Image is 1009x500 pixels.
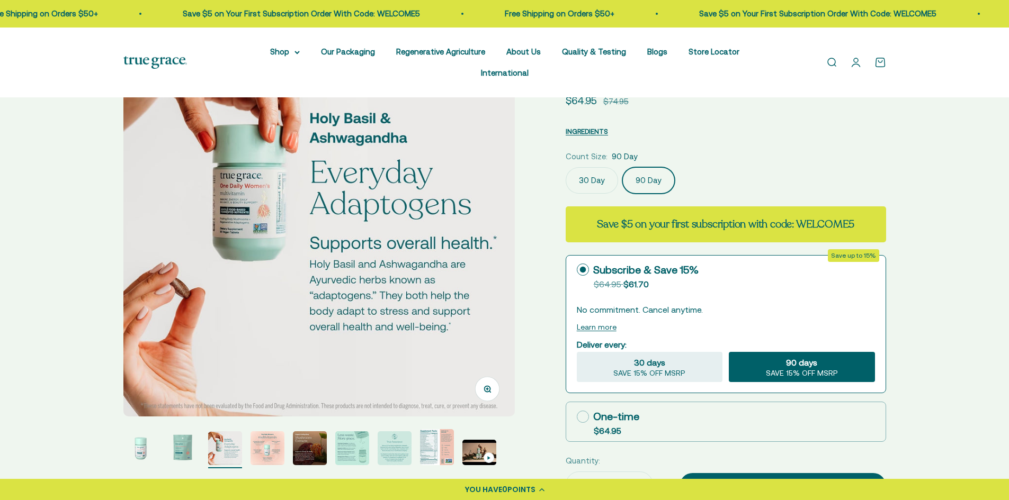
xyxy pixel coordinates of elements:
button: Go to item 7 [378,431,412,468]
span: 0 [502,484,507,495]
img: We select ingredients that play a concrete role in true health, and we include them at effective ... [166,431,200,465]
strong: Save $5 on your first subscription with code: WELCOME5 [597,217,854,231]
a: Quality & Testing [562,47,626,56]
button: Go to item 1 [123,431,157,468]
summary: Shop [270,46,300,58]
button: Go to item 4 [251,431,284,468]
a: International [481,68,529,77]
img: One Daily Women's Multivitamin [208,431,242,465]
img: One Daily Women's Multivitamin [293,431,327,465]
button: Go to item 2 [166,431,200,468]
a: Regenerative Agriculture [396,47,485,56]
img: One Daily Women's Multivitamin [335,431,369,465]
span: POINTS [507,484,535,495]
p: Save $5 on Your First Subscription Order With Code: WELCOME5 [182,7,419,20]
compare-at-price: $74.95 [603,95,629,108]
button: Go to item 9 [462,440,496,468]
button: INGREDIENTS [566,125,608,138]
p: Save $5 on Your First Subscription Order With Code: WELCOME5 [698,7,935,20]
img: One Daily Women's Multivitamin [251,431,284,465]
a: About Us [506,47,541,56]
span: YOU HAVE [465,484,502,495]
button: Go to item 6 [335,431,369,468]
button: Go to item 3 [208,431,242,468]
img: One Daily Women's Multivitamin [378,431,412,465]
a: Blogs [647,47,667,56]
label: Quantity: [566,454,600,467]
button: Add to cart [680,473,886,499]
button: Go to item 5 [293,431,327,468]
button: Go to item 8 [420,429,454,468]
legend: Count Size: [566,150,608,163]
img: One Daily Women's Multivitamin [123,25,515,416]
img: We select ingredients that play a concrete role in true health, and we include them at effective ... [123,431,157,465]
button: Increase quantity [622,472,653,497]
a: Our Packaging [321,47,375,56]
img: One Daily Women's Multivitamin [420,429,454,465]
span: INGREDIENTS [566,128,608,135]
span: 90 Day [612,150,638,163]
a: Store Locator [689,47,739,56]
button: Decrease quantity [566,472,597,497]
sale-price: $64.95 [566,93,597,108]
a: Free Shipping on Orders $50+ [504,9,613,18]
